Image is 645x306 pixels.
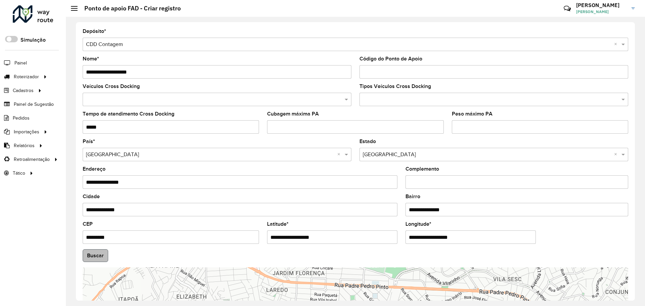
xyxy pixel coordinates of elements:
[83,137,95,145] label: País
[14,101,54,108] span: Painel de Sugestão
[83,249,108,262] button: Buscar
[13,115,30,122] span: Pedidos
[83,110,174,118] label: Tempo de atendimento Cross Docking
[83,55,99,63] label: Nome
[560,1,574,16] a: Contato Rápido
[267,220,289,228] label: Latitude
[405,165,439,173] label: Complemento
[267,110,319,118] label: Cubagem máxima PA
[20,36,46,44] label: Simulação
[83,27,106,35] label: Depósito
[13,87,34,94] span: Cadastros
[405,220,431,228] label: Longitude
[78,5,181,12] h2: Ponto de apoio FAD - Criar registro
[14,156,50,163] span: Retroalimentação
[83,192,100,201] label: Cidade
[576,9,627,15] span: [PERSON_NAME]
[359,55,422,63] label: Código do Ponto de Apoio
[576,2,627,8] h3: [PERSON_NAME]
[14,142,35,149] span: Relatórios
[337,150,343,159] span: Clear all
[359,137,376,145] label: Estado
[14,59,27,67] span: Painel
[614,150,620,159] span: Clear all
[614,40,620,48] span: Clear all
[14,128,39,135] span: Importações
[83,165,105,173] label: Endereço
[83,220,93,228] label: CEP
[359,82,431,90] label: Tipos Veículos Cross Docking
[405,192,420,201] label: Bairro
[13,170,25,177] span: Tático
[83,82,140,90] label: Veículos Cross Docking
[452,110,492,118] label: Peso máximo PA
[14,73,39,80] span: Roteirizador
